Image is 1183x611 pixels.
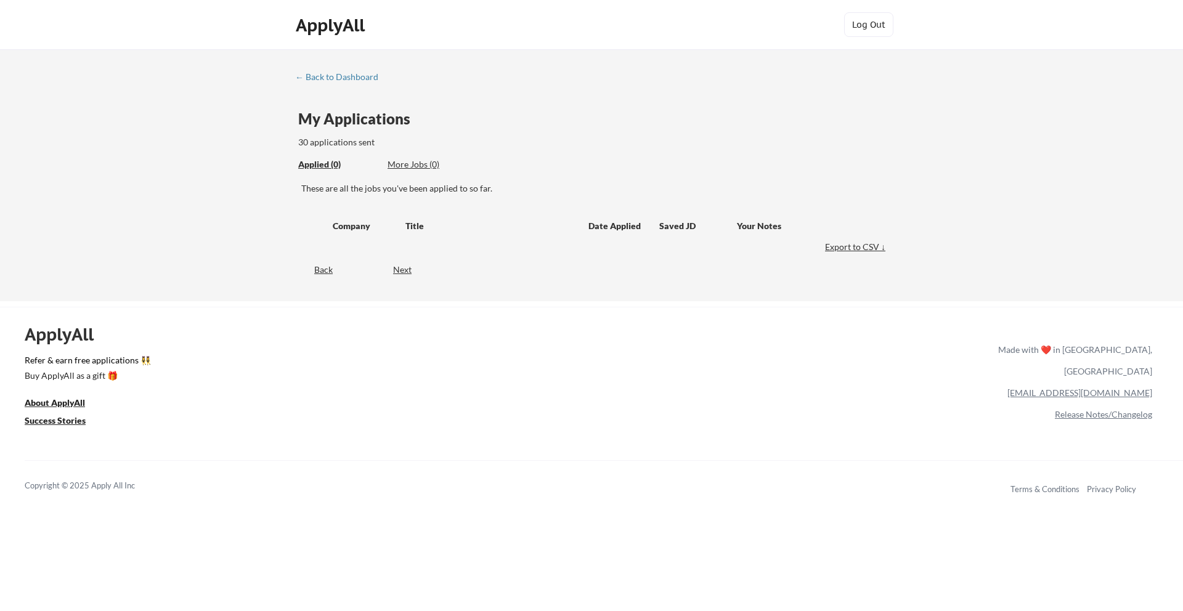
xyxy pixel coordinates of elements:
div: Export to CSV ↓ [825,241,888,253]
div: These are job applications we think you'd be a good fit for, but couldn't apply you to automatica... [388,158,478,171]
div: Company [333,220,394,232]
u: Success Stories [25,415,86,426]
a: Success Stories [25,414,102,429]
div: Applied (0) [298,158,378,171]
div: ApplyAll [25,324,108,345]
div: Buy ApplyAll as a gift 🎁 [25,371,148,380]
div: More Jobs (0) [388,158,478,171]
a: Privacy Policy [1087,484,1136,494]
div: Your Notes [737,220,877,232]
div: Copyright © 2025 Apply All Inc [25,480,166,492]
a: Refer & earn free applications 👯‍♀️ [25,356,741,369]
div: Saved JD [659,214,737,237]
a: [EMAIL_ADDRESS][DOMAIN_NAME] [1007,387,1152,398]
a: Buy ApplyAll as a gift 🎁 [25,369,148,384]
a: Release Notes/Changelog [1055,409,1152,419]
div: 30 applications sent [298,136,537,148]
a: About ApplyAll [25,396,102,411]
button: Log Out [844,12,893,37]
div: Next [393,264,426,276]
div: These are all the jobs you've been applied to so far. [301,182,888,195]
div: My Applications [298,111,420,126]
a: Terms & Conditions [1010,484,1079,494]
div: Date Applied [588,220,643,232]
div: Back [295,264,333,276]
div: ← Back to Dashboard [295,73,388,81]
u: About ApplyAll [25,397,85,408]
div: These are all the jobs you've been applied to so far. [298,158,378,171]
div: ApplyAll [296,15,368,36]
div: Made with ❤️ in [GEOGRAPHIC_DATA], [GEOGRAPHIC_DATA] [993,339,1152,382]
div: Title [405,220,577,232]
a: ← Back to Dashboard [295,72,388,84]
